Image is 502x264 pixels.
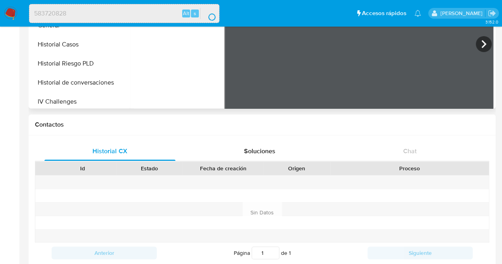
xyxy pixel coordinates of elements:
[31,92,130,111] button: IV Challenges
[29,8,219,19] input: Buscar usuario o caso...
[35,121,489,129] h1: Contactos
[485,19,498,25] span: 3.152.0
[440,10,485,17] p: agostina.bazzano@mercadolibre.com
[269,164,324,172] div: Origen
[31,73,130,92] button: Historial de conversaciones
[200,8,216,19] button: search-icon
[244,146,275,156] span: Soluciones
[188,164,258,172] div: Fecha de creación
[234,247,291,259] span: Página de
[31,35,130,54] button: Historial Casos
[289,249,291,257] span: 1
[121,164,177,172] div: Estado
[52,247,157,259] button: Anterior
[367,247,473,259] button: Siguiente
[31,54,130,73] button: Historial Riesgo PLD
[362,9,406,17] span: Accesos rápidos
[403,146,417,156] span: Chat
[183,10,189,17] span: Alt
[194,10,196,17] span: s
[336,164,483,172] div: Proceso
[414,10,421,17] a: Notificaciones
[92,146,127,156] span: Historial CX
[488,9,496,17] a: Salir
[55,164,110,172] div: Id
